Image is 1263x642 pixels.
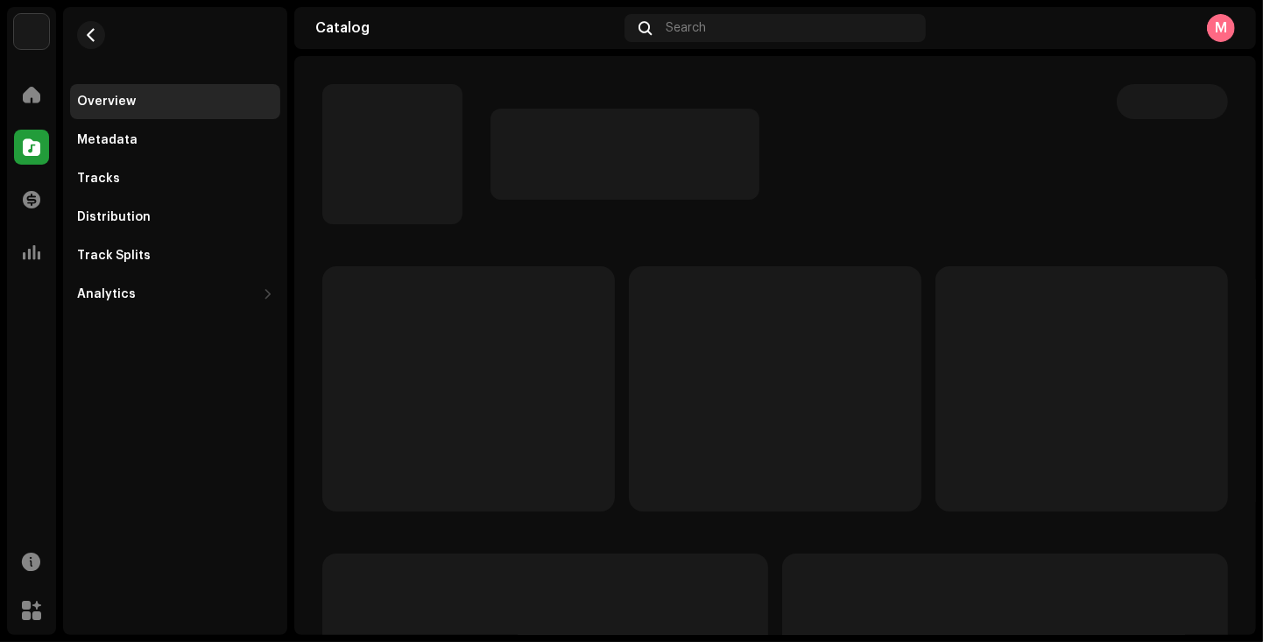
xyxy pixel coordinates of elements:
re-m-nav-item: Metadata [70,123,280,158]
div: Overview [77,95,136,109]
re-m-nav-item: Distribution [70,200,280,235]
div: Tracks [77,172,120,186]
div: Distribution [77,210,151,224]
re-m-nav-dropdown: Analytics [70,277,280,312]
div: Analytics [77,287,136,301]
re-m-nav-item: Overview [70,84,280,119]
re-m-nav-item: Tracks [70,161,280,196]
div: Track Splits [77,249,151,263]
div: Catalog [315,21,617,35]
re-m-nav-item: Track Splits [70,238,280,273]
span: Search [666,21,706,35]
img: bc4c4277-71b2-49c5-abdf-ca4e9d31f9c1 [14,14,49,49]
div: M [1207,14,1235,42]
div: Metadata [77,133,138,147]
